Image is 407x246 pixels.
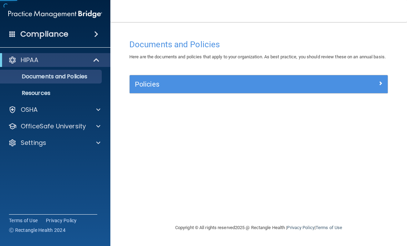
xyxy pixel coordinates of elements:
h4: Compliance [20,29,68,39]
a: Policies [135,79,383,90]
p: Settings [21,139,46,147]
a: Privacy Policy [287,225,314,230]
p: OSHA [21,106,38,114]
a: OSHA [8,106,100,114]
p: OfficeSafe University [21,122,86,130]
p: Documents and Policies [4,73,99,80]
a: HIPAA [8,56,100,64]
h5: Policies [135,80,318,88]
img: PMB logo [8,7,102,21]
h4: Documents and Policies [129,40,388,49]
p: Resources [4,90,99,97]
span: Here are the documents and policies that apply to your organization. As best practice, you should... [129,54,386,59]
p: HIPAA [21,56,38,64]
a: Privacy Policy [46,217,77,224]
div: Copyright © All rights reserved 2025 @ Rectangle Health | | [133,217,385,239]
a: Settings [8,139,100,147]
a: OfficeSafe University [8,122,100,130]
a: Terms of Use [9,217,38,224]
a: Terms of Use [316,225,342,230]
span: Ⓒ Rectangle Health 2024 [9,227,66,234]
